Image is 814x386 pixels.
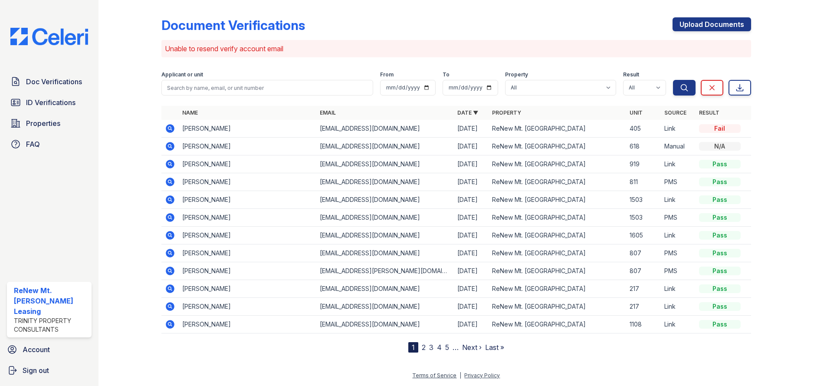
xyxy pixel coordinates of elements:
[3,341,95,358] a: Account
[699,195,741,204] div: Pass
[179,138,316,155] td: [PERSON_NAME]
[489,191,626,209] td: ReNew Mt. [GEOGRAPHIC_DATA]
[664,109,686,116] a: Source
[445,343,449,352] a: 5
[505,71,528,78] label: Property
[454,209,489,227] td: [DATE]
[316,227,454,244] td: [EMAIL_ADDRESS][DOMAIN_NAME]
[7,94,92,111] a: ID Verifications
[661,244,696,262] td: PMS
[316,191,454,209] td: [EMAIL_ADDRESS][DOMAIN_NAME]
[179,316,316,333] td: [PERSON_NAME]
[626,262,661,280] td: 807
[454,173,489,191] td: [DATE]
[485,343,504,352] a: Last »
[489,173,626,191] td: ReNew Mt. [GEOGRAPHIC_DATA]
[699,320,741,329] div: Pass
[626,227,661,244] td: 1605
[489,280,626,298] td: ReNew Mt. [GEOGRAPHIC_DATA]
[661,138,696,155] td: Manual
[699,231,741,240] div: Pass
[661,316,696,333] td: Link
[380,71,394,78] label: From
[161,17,305,33] div: Document Verifications
[699,160,741,168] div: Pass
[316,244,454,262] td: [EMAIL_ADDRESS][DOMAIN_NAME]
[489,298,626,316] td: ReNew Mt. [GEOGRAPHIC_DATA]
[23,365,49,376] span: Sign out
[489,155,626,173] td: ReNew Mt. [GEOGRAPHIC_DATA]
[14,285,88,317] div: ReNew Mt. [PERSON_NAME] Leasing
[182,109,198,116] a: Name
[454,138,489,155] td: [DATE]
[26,97,75,108] span: ID Verifications
[161,80,373,96] input: Search by name, email, or unit number
[7,135,92,153] a: FAQ
[408,342,418,353] div: 1
[464,372,500,379] a: Privacy Policy
[316,316,454,333] td: [EMAIL_ADDRESS][DOMAIN_NAME]
[454,298,489,316] td: [DATE]
[492,109,521,116] a: Property
[179,280,316,298] td: [PERSON_NAME]
[661,155,696,173] td: Link
[699,284,741,293] div: Pass
[316,209,454,227] td: [EMAIL_ADDRESS][DOMAIN_NAME]
[26,118,60,129] span: Properties
[489,244,626,262] td: ReNew Mt. [GEOGRAPHIC_DATA]
[179,120,316,138] td: [PERSON_NAME]
[626,155,661,173] td: 919
[661,209,696,227] td: PMS
[179,244,316,262] td: [PERSON_NAME]
[661,280,696,298] td: Link
[316,120,454,138] td: [EMAIL_ADDRESS][DOMAIN_NAME]
[699,178,741,186] div: Pass
[26,76,82,87] span: Doc Verifications
[429,343,433,352] a: 3
[161,71,203,78] label: Applicant or unit
[316,262,454,280] td: [EMAIL_ADDRESS][PERSON_NAME][DOMAIN_NAME]
[699,249,741,257] div: Pass
[626,244,661,262] td: 807
[661,262,696,280] td: PMS
[454,191,489,209] td: [DATE]
[179,191,316,209] td: [PERSON_NAME]
[661,120,696,138] td: Link
[179,298,316,316] td: [PERSON_NAME]
[489,120,626,138] td: ReNew Mt. [GEOGRAPHIC_DATA]
[489,262,626,280] td: ReNew Mt. [GEOGRAPHIC_DATA]
[437,343,442,352] a: 4
[489,209,626,227] td: ReNew Mt. [GEOGRAPHIC_DATA]
[626,316,661,333] td: 1108
[626,173,661,191] td: 811
[26,139,40,149] span: FAQ
[179,262,316,280] td: [PERSON_NAME]
[661,191,696,209] td: Link
[454,244,489,262] td: [DATE]
[316,280,454,298] td: [EMAIL_ADDRESS][DOMAIN_NAME]
[489,138,626,155] td: ReNew Mt. [GEOGRAPHIC_DATA]
[316,173,454,191] td: [EMAIL_ADDRESS][DOMAIN_NAME]
[3,28,95,45] img: CE_Logo_Blue-a8612792a0a2168367f1c8372b55b34899dd931a85d93a1a3d3e32e68fde9ad4.png
[699,267,741,275] div: Pass
[489,227,626,244] td: ReNew Mt. [GEOGRAPHIC_DATA]
[661,173,696,191] td: PMS
[489,316,626,333] td: ReNew Mt. [GEOGRAPHIC_DATA]
[454,120,489,138] td: [DATE]
[661,298,696,316] td: Link
[316,298,454,316] td: [EMAIL_ADDRESS][DOMAIN_NAME]
[661,227,696,244] td: Link
[454,262,489,280] td: [DATE]
[454,280,489,298] td: [DATE]
[179,173,316,191] td: [PERSON_NAME]
[454,227,489,244] td: [DATE]
[630,109,643,116] a: Unit
[626,280,661,298] td: 217
[3,362,95,379] a: Sign out
[454,155,489,173] td: [DATE]
[626,209,661,227] td: 1503
[7,115,92,132] a: Properties
[443,71,450,78] label: To
[7,73,92,90] a: Doc Verifications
